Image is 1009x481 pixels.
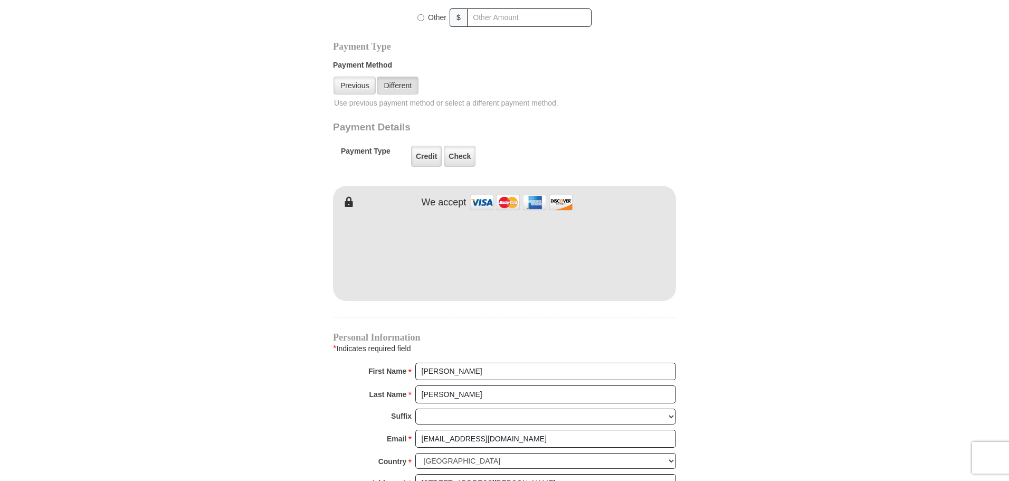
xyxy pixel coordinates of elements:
strong: Last Name [369,387,407,402]
input: Other Amount [467,8,592,27]
strong: Suffix [391,409,412,423]
strong: First Name [368,364,406,379]
span: Use previous payment method or select a different payment method. [334,98,677,108]
strong: Email [387,431,406,446]
h3: Payment Details [333,121,602,134]
h4: Personal Information [333,333,676,342]
span: $ [450,8,468,27]
label: Check [444,146,475,167]
h4: Payment Type [333,42,676,51]
h4: We accept [422,197,467,209]
div: Indicates required field [333,342,676,355]
img: credit cards accepted [469,191,574,214]
label: Credit [411,146,442,167]
label: Payment Method [333,60,676,76]
strong: Country [378,454,407,469]
a: Different [377,77,418,95]
span: Other [428,13,446,22]
h5: Payment Type [341,147,391,161]
a: Previous [334,77,376,95]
